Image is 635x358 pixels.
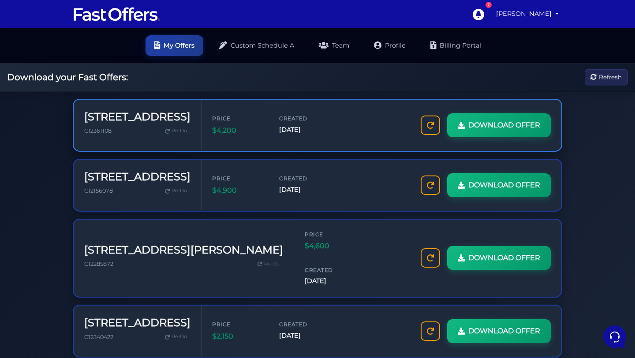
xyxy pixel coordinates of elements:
[110,159,162,166] a: Open Help Center
[161,125,190,137] a: Re-Do
[20,178,144,187] input: Search for an Article...
[141,63,162,71] p: 3mo ago
[468,179,540,191] span: DOWNLOAD OFFER
[84,261,113,267] span: C12285872
[7,7,148,35] h2: Hello [PERSON_NAME] 👋
[172,333,187,341] span: Re-Do
[14,98,32,116] img: dark
[264,260,280,268] span: Re-Do
[63,129,123,136] span: Start a Conversation
[14,159,60,166] span: Find an Answer
[7,277,61,297] button: Home
[141,97,162,105] p: 3mo ago
[84,187,113,194] span: C12156078
[212,185,265,196] span: $4,900
[305,266,358,274] span: Created
[14,124,162,142] button: Start a Conversation
[11,94,166,120] a: AuraYou:same thing3mo ago
[37,108,135,117] p: You: same thing
[365,35,415,56] a: Profile
[84,317,190,329] h3: [STREET_ADDRESS]
[447,173,551,197] a: DOWNLOAD OFFER
[37,63,135,72] span: Aura
[11,60,166,86] a: AuraGood day! No worries at all—sometimes conversations get lost. How can I help you [DATE]? If y...
[279,331,332,341] span: [DATE]
[210,35,303,56] a: Custom Schedule A
[172,127,187,135] span: Re-Do
[14,64,32,82] img: dark
[468,252,540,264] span: DOWNLOAD OFFER
[422,35,490,56] a: Billing Portal
[84,127,112,134] span: C12361108
[447,113,551,137] a: DOWNLOAD OFFER
[137,289,148,297] p: Help
[305,240,358,252] span: $4,600
[7,72,128,82] h2: Download your Fast Offers:
[172,187,187,195] span: Re-Do
[279,114,332,123] span: Created
[279,320,332,328] span: Created
[310,35,358,56] a: Team
[585,69,628,86] button: Refresh
[115,277,169,297] button: Help
[599,72,622,82] span: Refresh
[161,185,190,197] a: Re-Do
[161,331,190,343] a: Re-Do
[146,35,203,56] a: My Offers
[212,125,265,136] span: $4,200
[279,185,332,195] span: [DATE]
[468,119,540,131] span: DOWNLOAD OFFER
[305,230,358,239] span: Price
[76,289,101,297] p: Messages
[447,246,551,270] a: DOWNLOAD OFFER
[254,258,283,270] a: Re-Do
[486,2,492,8] div: 7
[37,97,135,106] span: Aura
[84,171,190,183] h3: [STREET_ADDRESS]
[279,174,332,183] span: Created
[468,4,488,24] a: 7
[26,289,41,297] p: Home
[84,334,113,340] span: C12340422
[212,114,265,123] span: Price
[84,244,283,257] h3: [STREET_ADDRESS][PERSON_NAME]
[212,320,265,328] span: Price
[142,49,162,56] a: See all
[305,276,358,286] span: [DATE]
[61,277,116,297] button: Messages
[212,331,265,342] span: $2,150
[468,325,540,337] span: DOWNLOAD OFFER
[601,324,628,350] iframe: Customerly Messenger Launcher
[447,319,551,343] a: DOWNLOAD OFFER
[14,49,71,56] span: Your Conversations
[493,5,562,22] a: [PERSON_NAME]
[84,111,190,123] h3: [STREET_ADDRESS]
[37,74,135,83] p: Good day! No worries at all—sometimes conversations get lost. How can I help you [DATE]? If you w...
[279,125,332,135] span: [DATE]
[212,174,265,183] span: Price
